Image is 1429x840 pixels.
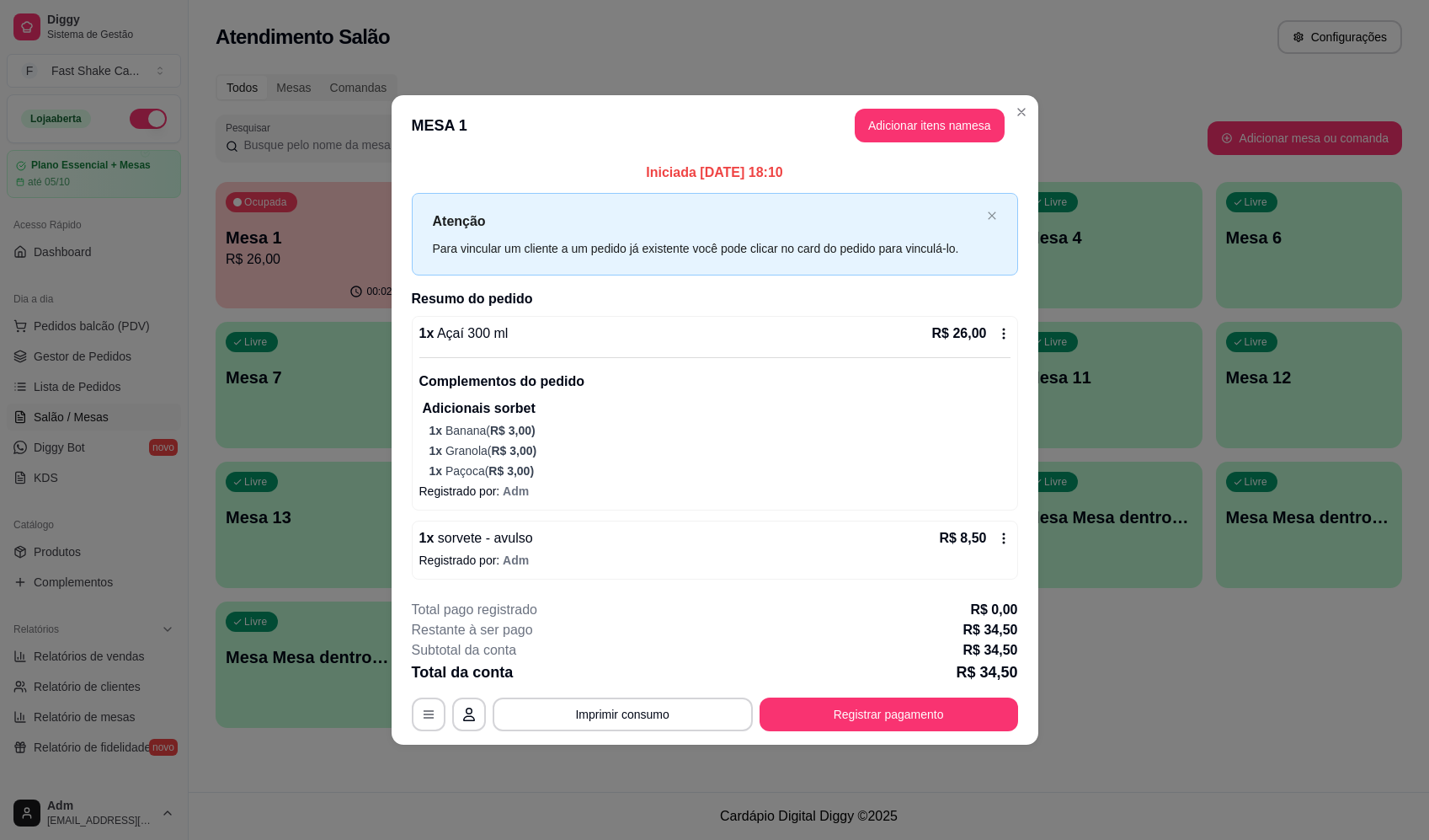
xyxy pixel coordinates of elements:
p: Complementos do pedido [419,372,1010,392]
p: Atenção [433,211,980,232]
span: R$ 3,00 ) [491,444,536,457]
p: Total da conta [412,661,514,684]
span: R$ 3,00 ) [490,424,536,437]
button: close [987,211,997,222]
button: Registrar pagamento [760,698,1018,731]
p: Paçoca ( [429,463,1010,479]
button: Imprimir consumo [493,698,753,731]
p: R$ 0,00 [970,600,1017,620]
p: Adicionais sorbet [423,399,1010,419]
p: 1 x [419,528,533,548]
button: Close [1008,99,1035,126]
p: Registrado por: [419,552,1010,569]
span: Açaí 300 ml [434,326,508,340]
span: close [987,211,997,221]
span: sorvete - avulso [434,531,532,545]
div: Para vincular um cliente a um pedido já existente você pode clicar no card do pedido para vinculá... [433,239,980,258]
span: 1 x [429,424,445,437]
span: 1 x [429,464,445,478]
span: Adm [503,554,529,567]
p: Restante à ser pago [412,620,533,640]
p: Registrado por: [419,483,1010,500]
p: R$ 34,50 [963,640,1018,661]
span: Adm [503,484,529,498]
p: Iniciada [DATE] 18:10 [412,163,1018,183]
p: R$ 26,00 [932,324,987,344]
p: 1 x [419,324,509,344]
h2: Resumo do pedido [412,289,1018,309]
p: R$ 8,50 [939,528,986,548]
p: Total pago registrado [412,600,537,620]
span: R$ 3,00 ) [488,464,534,478]
p: Granola ( [429,442,1010,459]
button: Adicionar itens namesa [855,109,1005,142]
p: R$ 34,50 [963,620,1018,640]
p: Banana ( [429,422,1010,439]
p: R$ 34,50 [956,661,1017,684]
header: MESA 1 [392,95,1038,156]
p: Subtotal da conta [412,640,517,661]
span: 1 x [429,444,445,457]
